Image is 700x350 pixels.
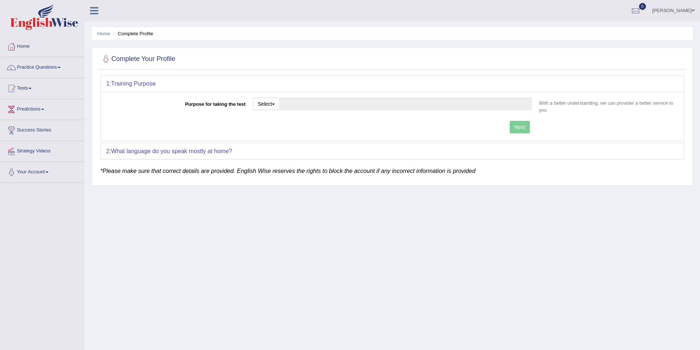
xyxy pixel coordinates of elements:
[0,120,84,138] a: Success Stories
[0,162,84,180] a: Your Account
[111,80,155,87] b: Training Purpose
[97,31,110,36] a: Home
[0,78,84,97] a: Tests
[101,143,684,159] div: 2:
[106,98,249,108] label: Purpose for taking the test
[0,57,84,76] a: Practice Questions
[639,3,646,10] span: 0
[0,99,84,118] a: Predictions
[111,148,232,154] b: What language do you speak mostly at home?
[101,76,684,92] div: 1:
[111,30,153,37] li: Complete Profile
[0,36,84,55] a: Home
[100,54,175,65] h2: Complete Your Profile
[535,100,678,113] p: With a better understanding, we can provider a better service to you
[100,168,475,174] em: *Please make sure that correct details are provided. English Wise reserves the rights to block th...
[253,98,280,110] button: Select
[0,141,84,159] a: Strategy Videos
